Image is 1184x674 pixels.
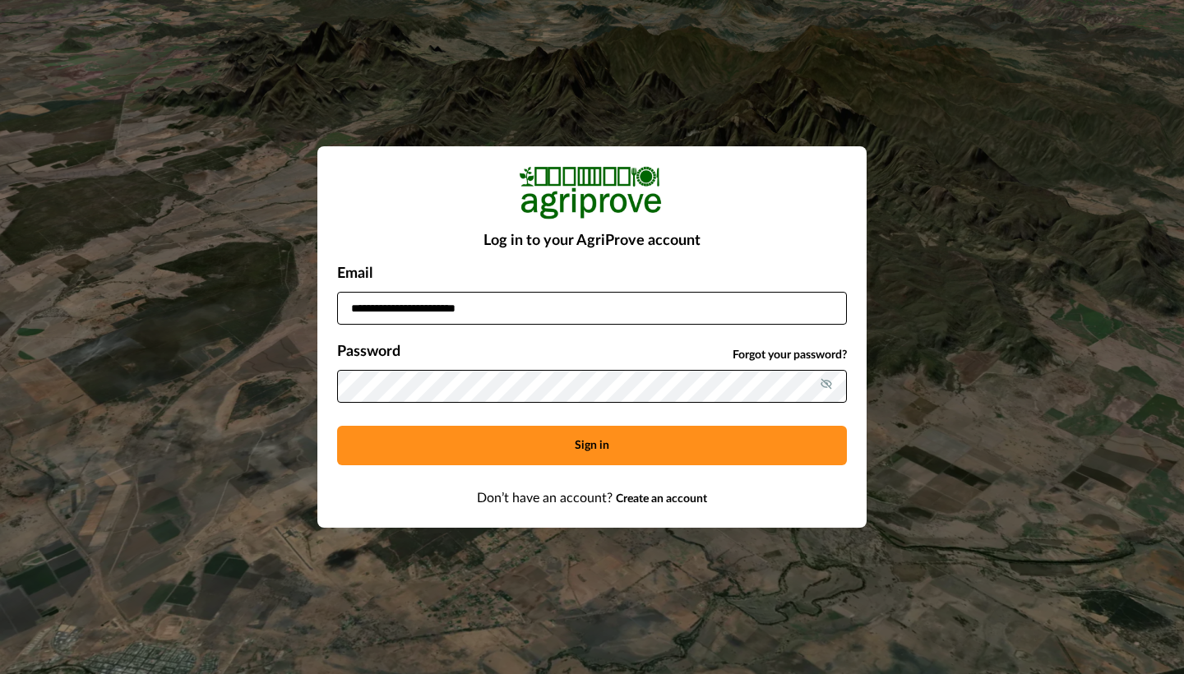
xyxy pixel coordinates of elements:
[337,341,400,363] p: Password
[733,347,847,364] a: Forgot your password?
[337,488,847,508] p: Don’t have an account?
[518,166,666,219] img: Logo Image
[337,263,847,285] p: Email
[337,426,847,465] button: Sign in
[616,493,707,505] span: Create an account
[337,233,847,251] h2: Log in to your AgriProve account
[616,492,707,505] a: Create an account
